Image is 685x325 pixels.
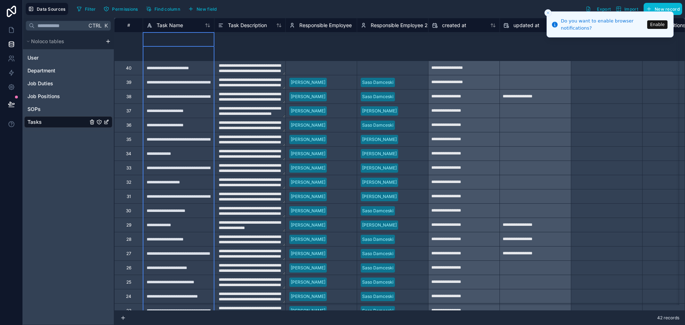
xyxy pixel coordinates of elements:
[101,4,140,14] button: Permissions
[291,279,325,285] div: [PERSON_NAME]
[126,137,131,142] div: 35
[126,294,131,299] div: 24
[362,179,397,186] div: [PERSON_NAME]
[103,23,108,28] span: K
[362,136,397,143] div: [PERSON_NAME]
[291,236,325,243] div: [PERSON_NAME]
[291,165,325,171] div: [PERSON_NAME]
[291,308,325,314] div: [PERSON_NAME]
[126,222,131,228] div: 29
[126,208,131,214] div: 30
[126,251,131,257] div: 27
[362,122,394,128] div: Saso Damceski
[371,22,428,29] span: Responsible Employee 2
[641,3,682,15] a: New record
[291,93,325,100] div: [PERSON_NAME]
[126,279,131,285] div: 25
[362,93,394,100] div: Saso Damceski
[291,179,325,186] div: [PERSON_NAME]
[613,3,641,15] button: Import
[26,3,68,15] button: Data Sources
[154,6,180,12] span: Find column
[126,179,131,185] div: 32
[291,293,325,300] div: [PERSON_NAME]
[291,222,325,228] div: [PERSON_NAME]
[657,315,679,321] span: 42 records
[37,6,66,12] span: Data Sources
[157,22,183,29] span: Task Name
[291,79,325,86] div: [PERSON_NAME]
[126,108,131,114] div: 37
[362,250,394,257] div: Saso Damceski
[291,208,325,214] div: [PERSON_NAME]
[126,65,132,71] div: 40
[228,22,267,29] span: Task Description
[143,4,183,14] button: Find column
[644,3,682,15] button: New record
[126,94,131,100] div: 38
[126,265,131,271] div: 26
[544,9,552,16] button: Close toast
[291,122,325,128] div: [PERSON_NAME]
[126,165,131,171] div: 33
[362,108,397,114] div: [PERSON_NAME]
[197,6,217,12] span: New field
[299,22,352,29] span: Responsible Employee
[291,250,325,257] div: [PERSON_NAME]
[362,193,397,200] div: [PERSON_NAME]
[186,4,219,14] button: New field
[85,6,96,12] span: Filter
[291,151,325,157] div: [PERSON_NAME]
[291,108,325,114] div: [PERSON_NAME]
[126,122,131,128] div: 36
[362,151,397,157] div: [PERSON_NAME]
[74,4,98,14] button: Filter
[126,237,131,242] div: 28
[647,20,668,29] button: Enable
[127,194,131,199] div: 31
[362,165,397,171] div: [PERSON_NAME]
[442,22,466,29] span: created at
[561,17,645,31] div: Do you want to enable browser notifications?
[362,79,394,86] div: Saso Damceski
[126,151,131,157] div: 34
[362,293,394,300] div: Saso Damceski
[126,80,131,85] div: 39
[112,6,138,12] span: Permissions
[120,22,137,28] div: #
[101,4,143,14] a: Permissions
[291,265,325,271] div: [PERSON_NAME]
[88,21,102,30] span: Ctrl
[362,279,394,285] div: Saso Damceski
[126,308,131,314] div: 23
[291,193,325,200] div: [PERSON_NAME]
[362,236,394,243] div: Saso Damceski
[513,22,539,29] span: updated at
[362,265,394,271] div: Saso Damceski
[362,208,394,214] div: Saso Damceski
[362,308,394,314] div: Saso Damceski
[362,222,397,228] div: [PERSON_NAME]
[291,136,325,143] div: [PERSON_NAME]
[583,3,613,15] button: Export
